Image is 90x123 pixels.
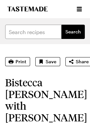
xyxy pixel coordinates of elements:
[5,57,30,66] button: Print
[5,25,62,39] input: Search recipes
[46,58,56,65] span: Save
[75,5,84,13] button: Open menu
[62,25,85,39] button: filters
[35,57,60,66] button: Save recipe
[76,58,89,65] span: Share
[65,29,81,35] span: Search
[6,6,49,12] a: To Tastemade Home Page
[16,58,26,65] span: Print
